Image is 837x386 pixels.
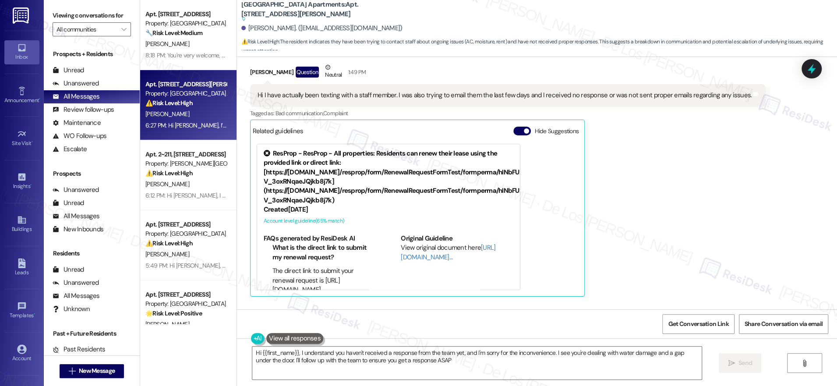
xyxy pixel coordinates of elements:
[241,37,837,56] span: : The resident indicates they have been trying to contact staff about ongoing issues (AC, moistur...
[323,110,348,117] span: Complaint
[53,79,99,88] div: Unanswered
[401,243,513,262] div: View original document here
[44,249,140,258] div: Residents
[250,107,766,120] div: Tagged as:
[4,170,39,193] a: Insights •
[145,250,189,258] span: [PERSON_NAME]
[241,38,279,45] strong: ⚠️ Risk Level: High
[145,51,449,59] div: 8:18 PM: You're very welcome, [PERSON_NAME]! I'm happy I could help with the pest control request...
[53,185,99,195] div: Unanswered
[53,305,90,314] div: Unknown
[69,368,75,375] i: 
[275,110,323,117] span: Bad communication ,
[4,212,39,236] a: Buildings
[534,127,579,136] label: Hide Suggestions
[145,10,226,19] div: Apt. [STREET_ADDRESS]
[53,9,131,22] label: Viewing conversations for
[272,243,376,262] li: What is the direct link to submit my renewal request?
[250,63,766,84] div: [PERSON_NAME]
[145,150,226,159] div: Apt. 2~211, [STREET_ADDRESS]
[39,96,40,102] span: •
[145,19,226,28] div: Property: [GEOGRAPHIC_DATA]
[145,262,624,269] div: 5:49 PM: Hi [PERSON_NAME], I understand that you’d like to speak with someone from our office, I’...
[53,225,103,234] div: New Inbounds
[145,180,189,188] span: [PERSON_NAME]
[264,205,513,214] div: Created [DATE]
[401,243,495,261] a: [URL][DOMAIN_NAME]…
[4,256,39,280] a: Leads
[145,220,226,229] div: Apt. [STREET_ADDRESS]
[79,366,115,375] span: New Message
[145,309,202,317] strong: 🌟 Risk Level: Positive
[44,169,140,178] div: Prospects
[53,198,84,208] div: Unread
[145,239,193,247] strong: ⚠️ Risk Level: High
[296,67,319,78] div: Question
[145,290,226,299] div: Apt. [STREET_ADDRESS]
[323,63,343,81] div: Neutral
[745,319,823,329] span: Share Conversation via email
[145,40,189,48] span: [PERSON_NAME]
[264,149,513,205] div: ResProp - ResProp - All properties: Residents can renew their lease using the provided link or di...
[264,216,513,226] div: Account level guideline ( 65 % match)
[668,319,728,329] span: Get Conversation Link
[145,80,226,89] div: Apt. [STREET_ADDRESS][PERSON_NAME]
[60,364,124,378] button: New Message
[145,110,189,118] span: [PERSON_NAME]
[34,311,35,317] span: •
[145,159,226,168] div: Property: [PERSON_NAME][GEOGRAPHIC_DATA] Apartments
[253,127,304,139] div: Related guidelines
[145,191,640,199] div: 6:12 PM: Hi [PERSON_NAME], I understand your rent is showing as $523.50 instead of $517.50, I'm h...
[53,105,114,114] div: Review follow-ups
[121,26,126,33] i: 
[13,7,31,24] img: ResiDesk Logo
[145,89,226,98] div: Property: [GEOGRAPHIC_DATA] Apartments
[53,278,99,287] div: Unanswered
[4,127,39,150] a: Site Visit •
[53,66,84,75] div: Unread
[4,40,39,64] a: Inbox
[53,92,99,101] div: All Messages
[145,169,193,177] strong: ⚠️ Risk Level: High
[145,29,202,37] strong: 🔧 Risk Level: Medium
[241,24,403,33] div: [PERSON_NAME]. ([EMAIL_ADDRESS][DOMAIN_NAME])
[719,353,761,373] button: Send
[145,99,193,107] strong: ⚠️ Risk Level: High
[53,131,106,141] div: WO Follow-ups
[145,299,226,308] div: Property: [GEOGRAPHIC_DATA]
[346,67,366,77] div: 1:49 PM
[53,345,106,354] div: Past Residents
[53,212,99,221] div: All Messages
[272,266,376,294] li: The direct link to submit your renewal request is [URL][DOMAIN_NAME]
[44,329,140,338] div: Past + Future Residents
[728,360,735,367] i: 
[44,50,140,59] div: Prospects + Residents
[4,299,39,322] a: Templates •
[662,314,734,334] button: Get Conversation Link
[258,91,752,100] div: Hi I have actually been texting with a staff member. I was also trying to email them the last few...
[401,234,452,243] b: Original Guideline
[801,360,808,367] i: 
[145,320,189,328] span: [PERSON_NAME]
[145,229,226,238] div: Property: [GEOGRAPHIC_DATA]
[57,22,117,36] input: All communities
[53,118,101,127] div: Maintenance
[53,145,87,154] div: Escalate
[739,314,828,334] button: Share Conversation via email
[738,358,752,368] span: Send
[4,342,39,365] a: Account
[53,265,84,274] div: Unread
[252,347,702,379] textarea: Hi {{first_name}}, I understand you haven't received a response from the team yet, and I'm sorry ...
[30,182,32,188] span: •
[32,139,33,145] span: •
[53,291,99,301] div: All Messages
[264,234,355,243] b: FAQs generated by ResiDesk AI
